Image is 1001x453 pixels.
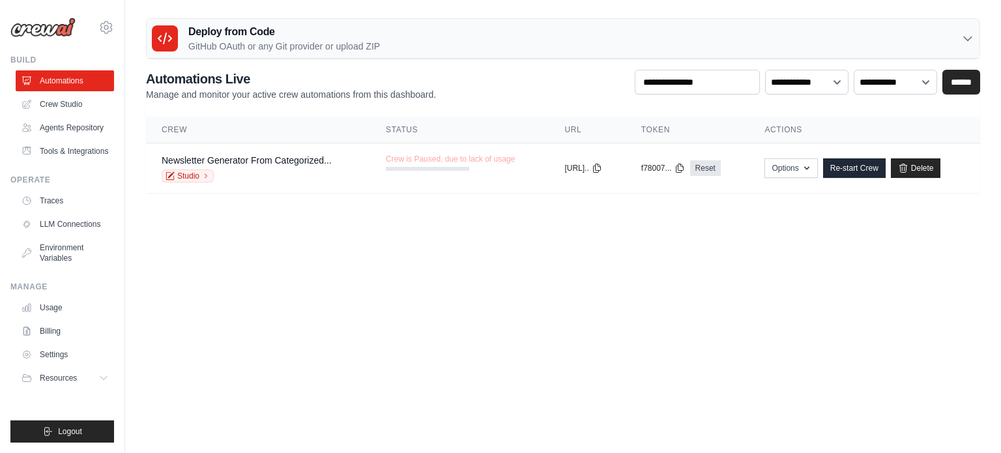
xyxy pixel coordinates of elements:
[146,117,370,143] th: Crew
[386,154,515,164] span: Crew is Paused, due to lack of usage
[162,155,332,166] a: Newsletter Generator From Categorized...
[641,163,685,173] button: f78007...
[40,373,77,383] span: Resources
[16,344,114,365] a: Settings
[626,117,749,143] th: Token
[764,158,817,178] button: Options
[58,426,82,437] span: Logout
[16,94,114,115] a: Crew Studio
[10,282,114,292] div: Manage
[16,190,114,211] a: Traces
[16,321,114,342] a: Billing
[690,160,721,176] a: Reset
[10,175,114,185] div: Operate
[749,117,980,143] th: Actions
[16,297,114,318] a: Usage
[10,55,114,65] div: Build
[146,70,436,88] h2: Automations Live
[10,420,114,443] button: Logout
[10,18,76,37] img: Logo
[16,141,114,162] a: Tools & Integrations
[370,117,549,143] th: Status
[16,237,114,269] a: Environment Variables
[891,158,941,178] a: Delete
[16,368,114,388] button: Resources
[549,117,625,143] th: URL
[162,169,214,183] a: Studio
[823,158,886,178] a: Re-start Crew
[188,40,380,53] p: GitHub OAuth or any Git provider or upload ZIP
[16,214,114,235] a: LLM Connections
[188,24,380,40] h3: Deploy from Code
[146,88,436,101] p: Manage and monitor your active crew automations from this dashboard.
[16,117,114,138] a: Agents Repository
[16,70,114,91] a: Automations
